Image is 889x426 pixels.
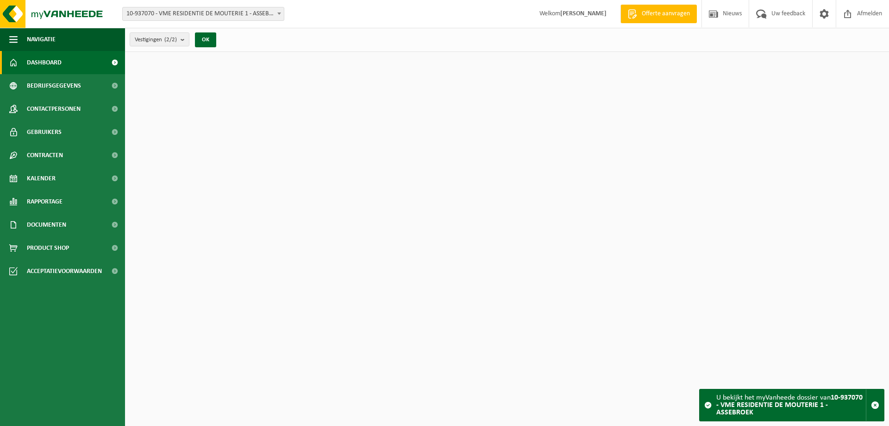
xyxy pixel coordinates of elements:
button: Vestigingen(2/2) [130,32,189,46]
span: Acceptatievoorwaarden [27,260,102,283]
span: Kalender [27,167,56,190]
div: U bekijkt het myVanheede dossier van [716,389,866,421]
span: Documenten [27,213,66,236]
span: 10-937070 - VME RESIDENTIE DE MOUTERIE 1 - ASSEBROEK [122,7,284,21]
span: Contactpersonen [27,97,81,121]
span: Bedrijfsgegevens [27,74,81,97]
span: Vestigingen [135,33,177,47]
strong: 10-937070 - VME RESIDENTIE DE MOUTERIE 1 - ASSEBROEK [716,394,863,416]
span: 10-937070 - VME RESIDENTIE DE MOUTERIE 1 - ASSEBROEK [123,7,284,20]
count: (2/2) [164,37,177,43]
span: Offerte aanvragen [639,9,692,19]
span: Navigatie [27,28,56,51]
span: Dashboard [27,51,62,74]
span: Contracten [27,144,63,167]
strong: [PERSON_NAME] [560,10,607,17]
span: Gebruikers [27,121,62,144]
span: Rapportage [27,190,63,213]
button: OK [195,32,216,47]
span: Product Shop [27,236,69,260]
a: Offerte aanvragen [620,5,697,23]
